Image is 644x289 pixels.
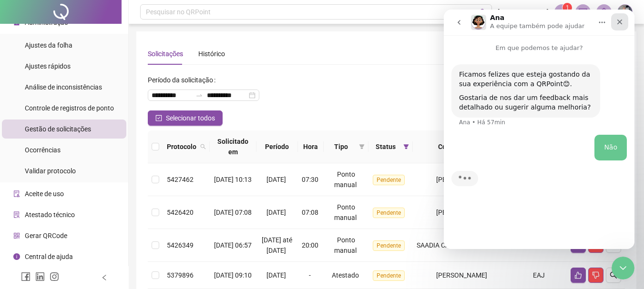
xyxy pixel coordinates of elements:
[167,141,196,152] span: Protocolo
[148,72,219,88] label: Período da solicitação
[373,208,405,218] span: Pendente
[436,271,487,279] span: [PERSON_NAME]
[167,176,194,183] span: 5427462
[302,241,318,249] span: 20:00
[480,9,487,16] span: search
[574,271,582,279] span: like
[256,130,298,163] th: Período
[25,211,75,219] span: Atestado técnico
[266,176,286,183] span: [DATE]
[21,272,31,281] span: facebook
[562,3,572,12] sup: 1
[357,140,367,154] span: filter
[50,272,59,281] span: instagram
[332,271,359,279] span: Atestado
[266,271,286,279] span: [DATE]
[195,91,203,99] span: swap-right
[417,141,498,152] span: Colaborador
[200,144,206,149] span: search
[618,5,632,19] img: 49910
[214,176,252,183] span: [DATE] 10:13
[298,130,324,163] th: Hora
[13,253,20,260] span: info-circle
[13,211,20,218] span: solution
[214,209,252,216] span: [DATE] 07:08
[262,236,292,254] span: [DATE] até [DATE]
[13,190,20,197] span: audit
[198,49,225,59] div: Histórico
[558,8,566,16] span: notification
[309,271,311,279] span: -
[148,110,223,126] button: Selecionar todos
[155,115,162,121] span: check-square
[373,175,405,185] span: Pendente
[334,170,357,189] span: Ponto manual
[198,140,208,154] span: search
[25,83,102,91] span: Análise de inconsistências
[436,209,487,216] span: [PERSON_NAME]
[148,49,183,59] div: Solicitações
[25,104,114,112] span: Controle de registros de ponto
[403,144,409,149] span: filter
[444,10,634,249] iframe: Intercom live chat
[302,176,318,183] span: 07:30
[334,236,357,254] span: Ponto manual
[25,125,91,133] span: Gestão de solicitações
[35,272,45,281] span: linkedin
[600,8,608,16] span: bell
[401,140,411,154] span: filter
[25,146,61,154] span: Ocorrências
[195,91,203,99] span: to
[372,141,399,152] span: Status
[592,271,600,279] span: dislike
[167,271,194,279] span: 5379896
[359,144,365,149] span: filter
[566,4,569,11] span: 1
[436,176,487,183] span: [PERSON_NAME]
[327,141,355,152] span: Tipo
[373,240,405,251] span: Pendente
[417,241,507,249] span: SAADIA CALVALCANTI FREIRE
[334,203,357,221] span: Ponto manual
[25,232,67,239] span: Gerar QRCode
[167,241,194,249] span: 5426349
[101,274,108,281] span: left
[214,241,252,249] span: [DATE] 06:57
[25,167,76,175] span: Validar protocolo
[13,232,20,239] span: qrcode
[498,7,549,17] span: [PERSON_NAME]
[167,209,194,216] span: 5426420
[166,113,215,123] span: Selecionar todos
[214,271,252,279] span: [DATE] 09:10
[266,209,286,216] span: [DATE]
[25,62,71,70] span: Ajustes rápidos
[25,190,64,198] span: Aceite de uso
[579,8,587,16] span: mail
[610,271,617,279] span: search
[511,262,567,289] td: EAJ
[302,209,318,216] span: 07:08
[25,253,73,260] span: Central de ajuda
[25,41,72,49] span: Ajustes da folha
[612,257,634,279] iframe: Intercom live chat
[210,130,256,163] th: Solicitado em
[373,270,405,281] span: Pendente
